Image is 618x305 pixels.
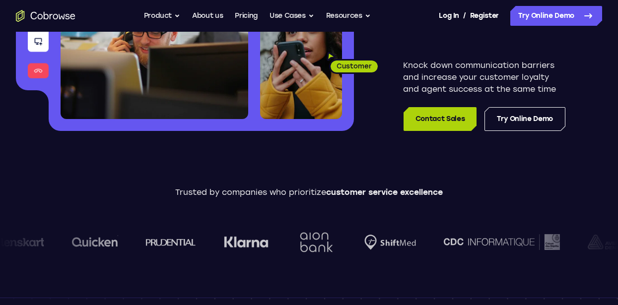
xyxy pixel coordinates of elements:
[144,6,181,26] button: Product
[223,236,268,248] img: Klarna
[364,235,415,250] img: Shiftmed
[296,222,336,262] img: Aion Bank
[403,60,565,95] p: Knock down communication barriers and increase your customer loyalty and agent success at the sam...
[235,6,258,26] a: Pricing
[470,6,499,26] a: Register
[326,187,443,197] span: customer service excellence
[326,6,371,26] button: Resources
[484,107,565,131] a: Try Online Demo
[404,107,477,131] a: Contact Sales
[270,6,314,26] button: Use Cases
[16,10,75,22] a: Go to the home page
[443,234,559,249] img: CDC Informatique
[439,6,459,26] a: Log In
[145,238,196,246] img: prudential
[510,6,602,26] a: Try Online Demo
[260,1,342,119] img: A customer holding their phone
[192,6,223,26] a: About us
[463,10,466,22] span: /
